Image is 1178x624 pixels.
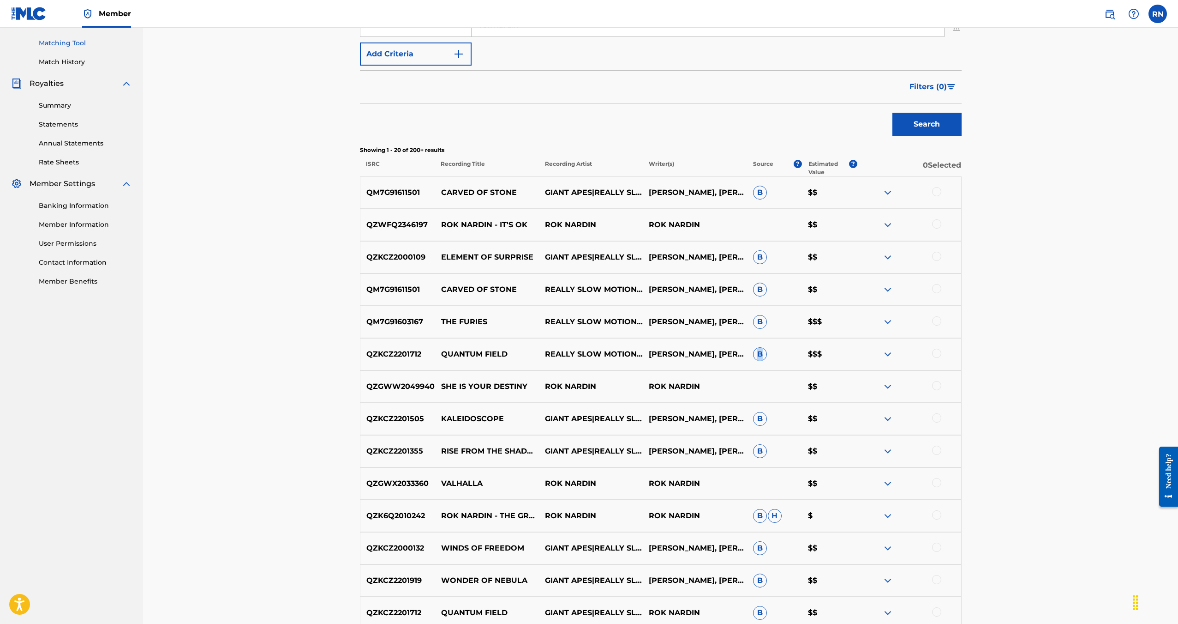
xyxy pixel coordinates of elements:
p: GIANT APES|REALLY SLOW MOTION [539,252,643,263]
p: GIANT APES|REALLY SLOW MOTION [539,187,643,198]
p: QUANTUM FIELD [435,607,538,618]
span: B [753,250,767,264]
img: filter [947,84,955,90]
p: ROK NARDIN [643,219,747,230]
span: B [753,186,767,200]
p: Estimated Value [808,160,849,176]
a: Member Information [39,220,132,230]
img: expand [882,219,893,230]
span: B [753,541,767,555]
p: [PERSON_NAME], [PERSON_NAME] [643,252,747,263]
p: $ [802,510,857,521]
iframe: Resource Center [1152,439,1178,514]
img: Top Rightsholder [82,8,93,19]
div: Povlecite [1128,589,1143,617]
p: REALLY SLOW MOTION,GIANT APES [539,349,643,360]
p: [PERSON_NAME], [PERSON_NAME] [643,446,747,457]
span: B [753,444,767,458]
p: GIANT APES|REALLY SLOW MOTION [539,607,643,618]
a: Annual Statements [39,139,132,148]
span: ? [849,160,857,168]
p: QZKCZ2201712 [360,349,435,360]
p: QZKCZ2201712 [360,607,435,618]
p: ROK NARDIN [539,381,643,392]
p: ROK NARDIN - THE GREAT ADVENTURE [435,510,538,521]
img: expand [121,178,132,189]
p: GIANT APES|REALLY SLOW MOTION [539,575,643,586]
p: QZKCZ2000132 [360,543,435,554]
a: Public Search [1100,5,1119,23]
p: $$ [802,284,857,295]
p: RISE FROM THE SHADOWS [435,446,538,457]
p: THE FURIES [435,316,538,327]
img: help [1128,8,1139,19]
span: H [768,509,782,523]
a: Statements [39,120,132,129]
p: ROK NARDIN [539,510,643,521]
div: Pripomoček za klepet [1132,580,1178,624]
p: [PERSON_NAME], [PERSON_NAME] [643,284,747,295]
p: ROK NARDIN [539,478,643,489]
p: $$$ [802,316,857,327]
p: [PERSON_NAME], [PERSON_NAME] [643,413,747,424]
p: ISRC [360,160,435,176]
p: $$ [802,607,857,618]
a: Matching Tool [39,38,132,48]
p: ELEMENT OF SURPRISE [435,252,538,263]
p: $$ [802,575,857,586]
a: Summary [39,101,132,110]
p: VALHALLA [435,478,538,489]
img: expand [882,543,893,554]
p: QZK6Q2010242 [360,510,435,521]
p: QZKCZ2201505 [360,413,435,424]
p: QM7G91603167 [360,316,435,327]
span: B [753,412,767,426]
img: expand [882,575,893,586]
p: REALLY SLOW MOTION,GIANT APES [539,284,643,295]
p: QM7G91611501 [360,284,435,295]
p: GIANT APES|REALLY SLOW MOTION [539,413,643,424]
p: $$ [802,413,857,424]
img: expand [121,78,132,89]
img: expand [882,349,893,360]
p: ROK NARDIN [643,478,747,489]
button: Search [892,113,962,136]
button: Filters (0) [904,75,962,98]
p: QZGWX2033360 [360,478,435,489]
span: B [753,574,767,588]
p: $$ [802,187,857,198]
p: QZGWW2049940 [360,381,435,392]
img: expand [882,316,893,327]
span: Royalties [30,78,64,89]
img: search [1104,8,1115,19]
p: GIANT APES|REALLY SLOW MOTION [539,543,643,554]
a: User Permissions [39,239,132,248]
span: B [753,347,767,361]
p: SHE IS YOUR DESTINY [435,381,538,392]
p: QZKCZ2000109 [360,252,435,263]
p: WINDS OF FREEDOM [435,543,538,554]
p: QZKCZ2201919 [360,575,435,586]
span: B [753,606,767,620]
img: Member Settings [11,178,22,189]
p: ROK NARDIN [643,607,747,618]
a: Banking Information [39,201,132,211]
p: QM7G91611501 [360,187,435,198]
span: B [753,509,767,523]
p: Recording Artist [538,160,643,176]
p: [PERSON_NAME], [PERSON_NAME] [643,349,747,360]
p: ROK NARDIN - IT'S OK [435,219,538,230]
p: $$ [802,543,857,554]
a: Contact Information [39,258,132,267]
a: Rate Sheets [39,158,132,167]
p: $$$ [802,349,857,360]
a: Member Benefits [39,277,132,286]
div: User Menu [1148,5,1167,23]
p: $$ [802,381,857,392]
p: ROK NARDIN [643,510,747,521]
img: expand [882,284,893,295]
p: REALLY SLOW MOTION,GIANT APES [539,316,643,327]
span: Member [99,8,131,19]
p: [PERSON_NAME], [PERSON_NAME] [643,187,747,198]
